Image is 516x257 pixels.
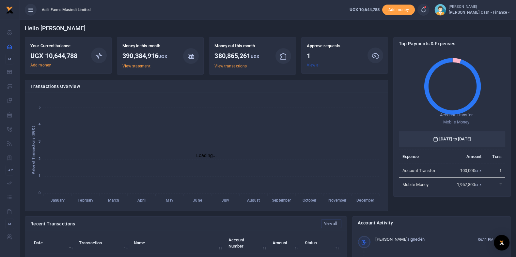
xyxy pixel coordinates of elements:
small: 06:11 PM [DATE] [478,237,505,242]
tspan: February [78,198,93,203]
td: 100,000 [447,164,485,178]
th: Txns [485,150,505,164]
tspan: July [222,198,229,203]
li: Toup your wallet [382,5,415,15]
span: Mobile Money [443,120,469,124]
small: [PERSON_NAME] [449,4,511,10]
small: UGX [475,183,481,187]
th: Amount: activate to sort column ascending [269,233,301,253]
th: Date: activate to sort column descending [30,233,75,253]
a: Add money [30,63,51,67]
a: View statement [122,64,150,68]
text: Value of Transactions (UGX ) [31,126,36,174]
a: View all [321,219,342,228]
small: UGX [158,54,167,59]
td: Mobile Money [399,178,447,191]
tspan: 5 [39,105,40,109]
a: View transactions [214,64,247,68]
tspan: 0 [39,191,40,195]
h6: [DATE] to [DATE] [399,131,505,147]
p: signed-in [375,236,473,243]
tspan: January [51,198,65,203]
li: Wallet ballance [347,7,382,13]
h3: 380,865,261 [214,51,270,62]
li: M [5,54,14,64]
p: Your Current balance [30,43,86,50]
th: Transaction: activate to sort column ascending [75,233,130,253]
h4: Account Activity [358,219,505,226]
th: Account Number: activate to sort column ascending [225,233,269,253]
tspan: March [108,198,119,203]
a: logo-small logo-large logo-large [6,7,14,12]
tspan: June [193,198,202,203]
span: Account Transfer [440,112,473,117]
li: M [5,219,14,229]
h3: UGX 10,644,788 [30,51,86,61]
h4: Recent Transactions [30,220,316,227]
img: logo-small [6,6,14,14]
tspan: 1 [39,174,40,178]
tspan: 3 [39,139,40,144]
h4: Top Payments & Expenses [399,40,505,47]
th: Amount [447,150,485,164]
tspan: 2 [39,157,40,161]
tspan: August [247,198,260,203]
th: Name: activate to sort column ascending [130,233,225,253]
tspan: April [137,198,146,203]
th: Expense [399,150,447,164]
span: [PERSON_NAME] Cash - Finance [449,9,511,15]
p: Money out this month [214,43,270,50]
td: Account Transfer [399,164,447,178]
tspan: October [302,198,317,203]
td: 1,957,800 [447,178,485,191]
h4: Hello [PERSON_NAME] [25,25,511,32]
small: UGX [250,54,259,59]
td: 1 [485,164,505,178]
a: UGX 10,644,788 [350,7,380,13]
a: Add money [382,7,415,12]
span: UGX 10,644,788 [350,7,380,12]
tspan: December [356,198,374,203]
tspan: May [166,198,173,203]
th: Status: activate to sort column ascending [301,233,341,253]
span: [PERSON_NAME] [375,237,407,242]
span: Asili Farms Masindi Limited [39,7,93,13]
tspan: November [328,198,347,203]
span: Add money [382,5,415,15]
tspan: 4 [39,122,40,126]
li: Ac [5,165,14,176]
div: Open Intercom Messenger [494,235,509,250]
h3: 1 [307,51,362,61]
tspan: September [272,198,291,203]
a: profile-user [PERSON_NAME] [PERSON_NAME] Cash - Finance [434,4,511,16]
p: Approve requests [307,43,362,50]
a: View all [307,63,321,67]
h3: 390,384,916 [122,51,178,62]
text: Loading... [196,153,217,158]
h4: Transactions Overview [30,83,383,90]
td: 2 [485,178,505,191]
p: Money in this month [122,43,178,50]
img: profile-user [434,4,446,16]
small: UGX [475,169,481,173]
